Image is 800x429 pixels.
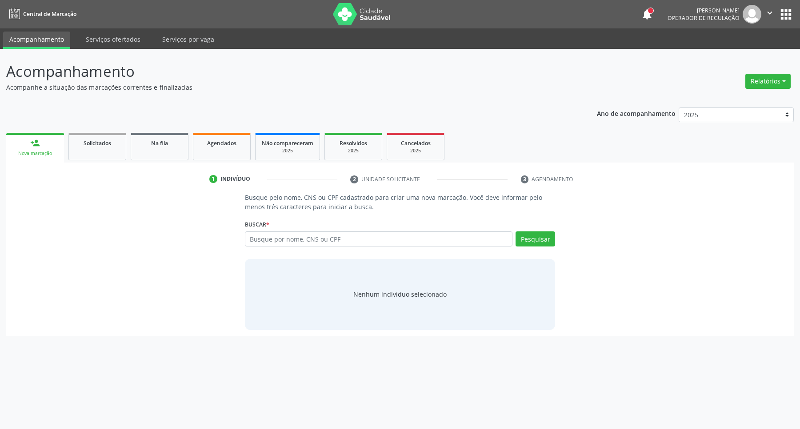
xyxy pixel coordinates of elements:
[668,14,740,22] span: Operador de regulação
[516,231,555,246] button: Pesquisar
[6,60,557,83] p: Acompanhamento
[393,147,438,154] div: 2025
[6,83,557,92] p: Acompanhe a situação das marcações correntes e finalizadas
[765,8,775,18] i: 
[745,74,791,89] button: Relatórios
[743,5,761,24] img: img
[245,193,556,211] p: Busque pelo nome, CNS ou CPF cadastrado para criar uma nova marcação. Você deve informar pelo men...
[641,8,653,20] button: notifications
[353,290,447,299] div: Nenhum indivíduo selecionado
[207,139,236,147] span: Agendados
[30,138,40,148] div: person_add
[23,10,76,18] span: Central de Marcação
[401,139,431,147] span: Cancelados
[6,7,76,21] a: Central de Marcação
[245,231,513,246] input: Busque por nome, CNS ou CPF
[262,147,313,154] div: 2025
[156,32,220,47] a: Serviços por vaga
[151,139,168,147] span: Na fila
[3,32,70,49] a: Acompanhamento
[340,139,367,147] span: Resolvidos
[220,175,250,183] div: Indivíduo
[761,5,778,24] button: 
[84,139,111,147] span: Solicitados
[262,139,313,147] span: Não compareceram
[245,218,269,231] label: Buscar
[668,7,740,14] div: [PERSON_NAME]
[778,7,794,22] button: apps
[209,175,217,183] div: 1
[597,107,676,119] p: Ano de acompanhamento
[331,147,376,154] div: 2025
[12,150,58,157] div: Nova marcação
[80,32,147,47] a: Serviços ofertados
